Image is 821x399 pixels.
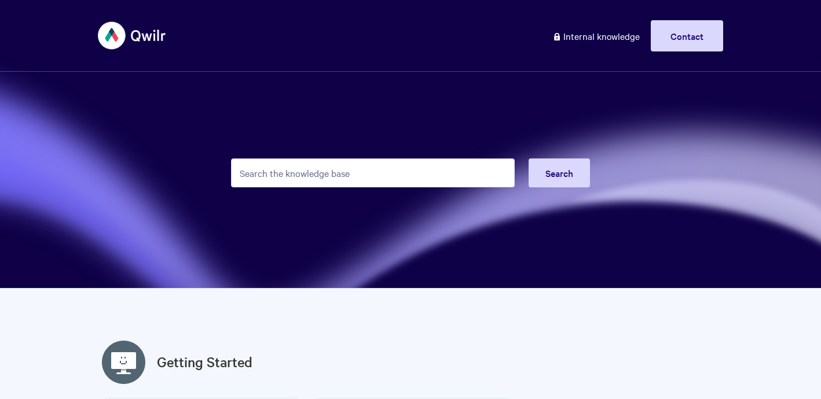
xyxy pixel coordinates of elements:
[529,158,590,187] button: Search
[545,167,573,179] span: Search
[157,352,252,372] a: Getting Started
[231,158,515,187] input: Search the knowledge base
[544,20,648,51] a: Internal knowledge
[651,20,723,51] a: Contact
[98,14,167,57] img: Qwilr Help Center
